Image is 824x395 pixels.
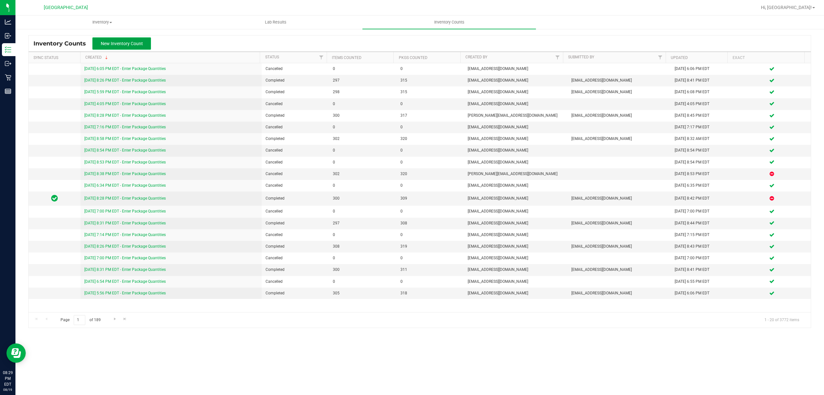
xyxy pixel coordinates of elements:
[675,124,729,130] div: [DATE] 7:17 PM EDT
[400,232,460,238] span: 0
[571,77,667,84] span: [EMAIL_ADDRESS][DOMAIN_NAME]
[675,113,729,119] div: [DATE] 8:45 PM EDT
[675,159,729,165] div: [DATE] 8:54 PM EDT
[655,52,666,63] a: Filter
[3,370,13,387] p: 08:29 PM EDT
[333,232,392,238] span: 0
[84,148,166,153] a: [DATE] 8:54 PM EDT - Enter Package Quantities
[468,101,564,107] span: [EMAIL_ADDRESS][DOMAIN_NAME]
[675,290,729,296] div: [DATE] 6:06 PM EDT
[468,267,564,273] span: [EMAIL_ADDRESS][DOMAIN_NAME]
[571,195,667,202] span: [EMAIL_ADDRESS][DOMAIN_NAME]
[727,52,804,63] th: Exact
[571,243,667,250] span: [EMAIL_ADDRESS][DOMAIN_NAME]
[333,171,392,177] span: 302
[468,243,564,250] span: [EMAIL_ADDRESS][DOMAIN_NAME]
[468,290,564,296] span: [EMAIL_ADDRESS][DOMAIN_NAME]
[266,124,325,130] span: Cancelled
[266,113,325,119] span: Completed
[266,183,325,189] span: Cancelled
[333,290,392,296] span: 305
[400,290,460,296] span: 318
[468,113,564,119] span: [PERSON_NAME][EMAIL_ADDRESS][DOMAIN_NAME]
[74,315,85,325] input: 1
[84,279,166,284] a: [DATE] 6:54 PM EDT - Enter Package Quantities
[85,55,109,60] a: Created
[468,66,564,72] span: [EMAIL_ADDRESS][DOMAIN_NAME]
[84,125,166,129] a: [DATE] 7:16 PM EDT - Enter Package Quantities
[468,147,564,153] span: [EMAIL_ADDRESS][DOMAIN_NAME]
[333,195,392,202] span: 300
[675,255,729,261] div: [DATE] 7:00 PM EDT
[571,290,667,296] span: [EMAIL_ADDRESS][DOMAIN_NAME]
[84,209,166,213] a: [DATE] 7:00 PM EDT - Enter Package Quantities
[84,267,166,272] a: [DATE] 8:31 PM EDT - Enter Package Quantities
[5,74,11,81] inline-svg: Retail
[84,172,166,176] a: [DATE] 8:38 PM EDT - Enter Package Quantities
[761,5,812,10] span: Hi, [GEOGRAPHIC_DATA]!
[266,232,325,238] span: Cancelled
[333,267,392,273] span: 300
[333,66,392,72] span: 0
[400,113,460,119] span: 317
[675,267,729,273] div: [DATE] 8:41 PM EDT
[465,55,487,59] a: Created By
[568,55,594,59] a: Submitted By
[675,171,729,177] div: [DATE] 8:53 PM EDT
[333,255,392,261] span: 0
[333,147,392,153] span: 0
[5,19,11,25] inline-svg: Analytics
[400,255,460,261] span: 0
[426,19,473,25] span: Inventory Counts
[84,291,166,295] a: [DATE] 5:56 PM EDT - Enter Package Quantities
[44,5,88,10] span: [GEOGRAPHIC_DATA]
[571,267,667,273] span: [EMAIL_ADDRESS][DOMAIN_NAME]
[333,124,392,130] span: 0
[400,171,460,177] span: 320
[675,220,729,226] div: [DATE] 8:44 PM EDT
[266,136,325,142] span: Completed
[400,101,460,107] span: 0
[468,171,564,177] span: [PERSON_NAME][EMAIL_ADDRESS][DOMAIN_NAME]
[266,195,325,202] span: Completed
[84,256,166,260] a: [DATE] 7:00 PM EDT - Enter Package Quantities
[333,159,392,165] span: 0
[5,60,11,67] inline-svg: Outbound
[84,102,166,106] a: [DATE] 4:05 PM EDT - Enter Package Quantities
[675,147,729,153] div: [DATE] 8:54 PM EDT
[84,232,166,237] a: [DATE] 7:14 PM EDT - Enter Package Quantities
[101,41,143,46] span: New Inventory Count
[362,15,536,29] a: Inventory Counts
[675,183,729,189] div: [DATE] 6:35 PM EDT
[468,159,564,165] span: [EMAIL_ADDRESS][DOMAIN_NAME]
[468,136,564,142] span: [EMAIL_ADDRESS][DOMAIN_NAME]
[468,124,564,130] span: [EMAIL_ADDRESS][DOMAIN_NAME]
[675,66,729,72] div: [DATE] 6:06 PM EDT
[400,77,460,84] span: 315
[16,19,189,25] span: Inventory
[468,279,564,285] span: [EMAIL_ADDRESS][DOMAIN_NAME]
[333,89,392,95] span: 298
[84,66,166,71] a: [DATE] 6:05 PM EDT - Enter Package Quantities
[333,77,392,84] span: 297
[84,78,166,83] a: [DATE] 8:26 PM EDT - Enter Package Quantities
[84,90,166,94] a: [DATE] 5:59 PM EDT - Enter Package Quantities
[6,343,26,363] iframe: Resource center
[266,89,325,95] span: Completed
[266,208,325,214] span: Cancelled
[675,195,729,202] div: [DATE] 8:42 PM EDT
[675,77,729,84] div: [DATE] 8:41 PM EDT
[400,208,460,214] span: 0
[571,136,667,142] span: [EMAIL_ADDRESS][DOMAIN_NAME]
[5,33,11,39] inline-svg: Inbound
[84,196,166,201] a: [DATE] 8:28 PM EDT - Enter Package Quantities
[675,136,729,142] div: [DATE] 8:32 AM EDT
[316,52,327,63] a: Filter
[333,243,392,250] span: 308
[400,279,460,285] span: 0
[400,124,460,130] span: 0
[51,194,58,203] span: In Sync
[333,183,392,189] span: 0
[399,55,427,60] a: Pkgs Counted
[266,66,325,72] span: Cancelled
